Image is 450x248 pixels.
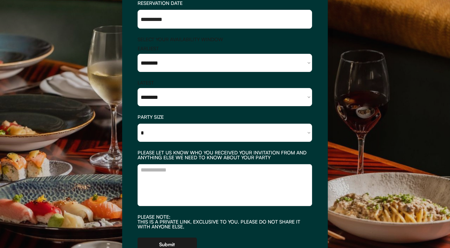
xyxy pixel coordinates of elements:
[138,150,312,160] div: PLEASE LET US KNOW WHO YOU RECEIVED YOUR INVITATION FROM AND ANYTHING ELSE WE NEED TO KNOW ABOUT ...
[138,115,312,119] div: PARTY SIZE
[160,242,175,247] div: Submit
[138,37,312,42] div: SELECT YOUR AVAILABILITY WINDOW
[138,214,312,229] div: PLEASE NOTE: THIS IS A PRIVATE LINK, EXCLUSIVE TO YOU. PLEASE DO NOT SHARE IT WITH ANYONE ELSE.
[138,46,312,51] div: EARLIEST
[138,1,312,6] div: RESERVATION DATE
[138,80,312,85] div: LATEST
